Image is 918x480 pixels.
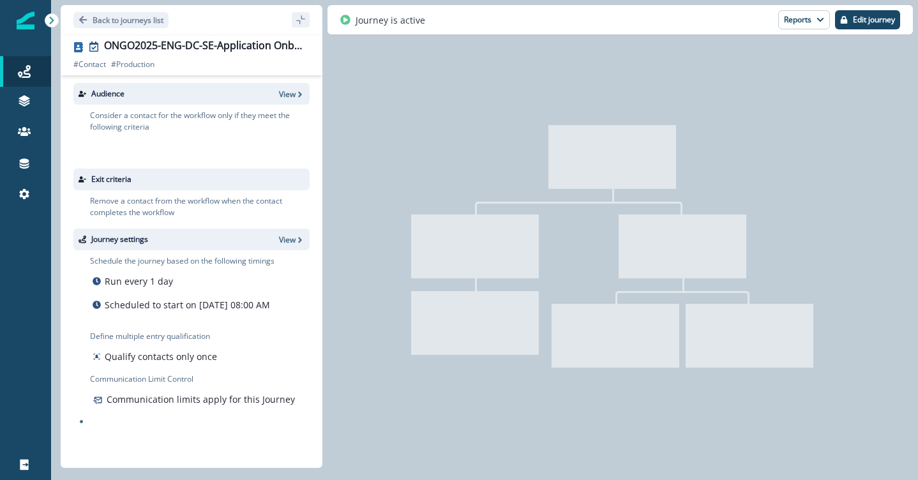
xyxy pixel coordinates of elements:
[104,40,305,54] div: ONGO2025-ENG-DC-SE-Application Onboarding
[17,11,34,29] img: Inflection
[105,298,270,311] p: Scheduled to start on [DATE] 08:00 AM
[90,331,220,342] p: Define multiple entry qualification
[91,174,132,185] p: Exit criteria
[292,12,310,27] button: sidebar collapse toggle
[107,393,295,406] p: Communication limits apply for this Journey
[91,88,124,100] p: Audience
[356,13,425,27] p: Journey is active
[835,10,900,29] button: Edit journey
[91,234,148,245] p: Journey settings
[90,255,275,267] p: Schedule the journey based on the following timings
[90,373,310,385] p: Communication Limit Control
[279,234,305,245] button: View
[105,274,173,288] p: Run every 1 day
[73,12,169,28] button: Go back
[111,59,154,70] p: # Production
[279,89,305,100] button: View
[93,15,163,26] p: Back to journeys list
[778,10,830,29] button: Reports
[90,195,310,218] p: Remove a contact from the workflow when the contact completes the workflow
[853,15,895,24] p: Edit journey
[279,89,296,100] p: View
[279,234,296,245] p: View
[73,59,106,70] p: # Contact
[105,350,217,363] p: Qualify contacts only once
[90,110,310,133] p: Consider a contact for the workflow only if they meet the following criteria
